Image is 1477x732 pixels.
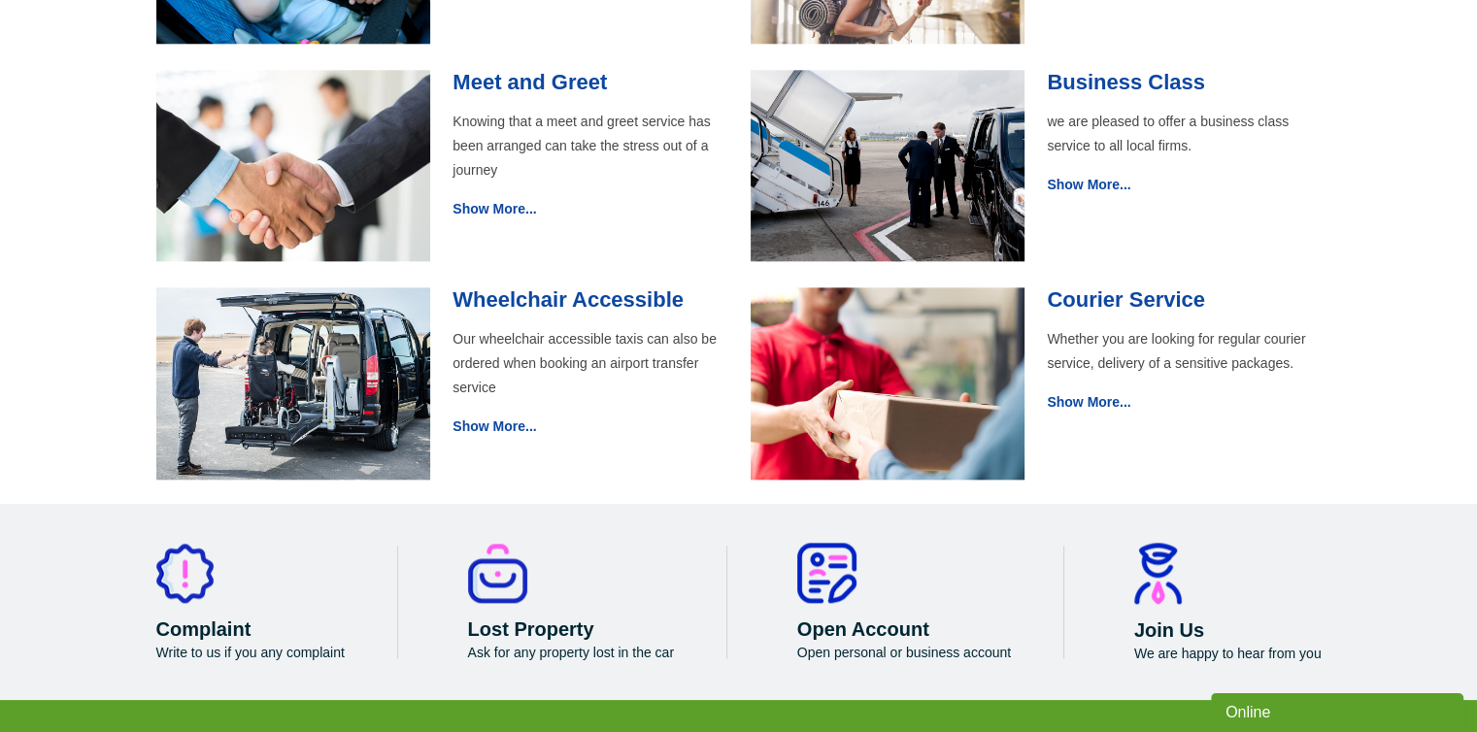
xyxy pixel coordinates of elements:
a: Show More... [453,201,536,216]
p: Knowing that a meet and greet service has been arranged can take the stress out of a journey [453,110,726,183]
img: Courier Service [751,287,1024,480]
a: Lost Property [468,618,594,640]
a: Business Class [1047,70,1205,94]
img: Meet and Greet [156,70,430,262]
p: Write to us if you any complaint [156,645,345,660]
a: Show More... [1047,177,1130,192]
p: we are pleased to offer a business class service to all local firms. [1047,110,1321,158]
img: Open Account Icon [797,543,856,603]
p: Our wheelchair accessible taxis can also be ordered when booking an airport transfer service [453,327,726,400]
a: Courier Service [1047,287,1205,312]
a: Wheelchair Accessible [453,287,684,312]
a: Meet and Greet [453,70,607,94]
p: Open personal or business account [797,645,1011,660]
a: Show More... [453,418,536,434]
p: Whether you are looking for regular courier service, delivery of a sensitive packages. [1047,327,1321,376]
a: Complaint [156,618,252,640]
img: Complaint Icon [156,544,214,603]
img: Join Us Icon [1134,543,1182,604]
a: Show More... [1047,394,1130,410]
a: Open Account [797,618,929,640]
img: Lost Property Icon [468,544,527,603]
img: Wheelchair Accessibility [156,287,430,480]
img: Business Class Taxis [751,70,1024,262]
p: We are happy to hear from you [1134,646,1322,661]
p: Ask for any property lost in the car [468,645,674,660]
iframe: chat widget [1211,689,1467,732]
a: Join Us [1134,619,1204,641]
